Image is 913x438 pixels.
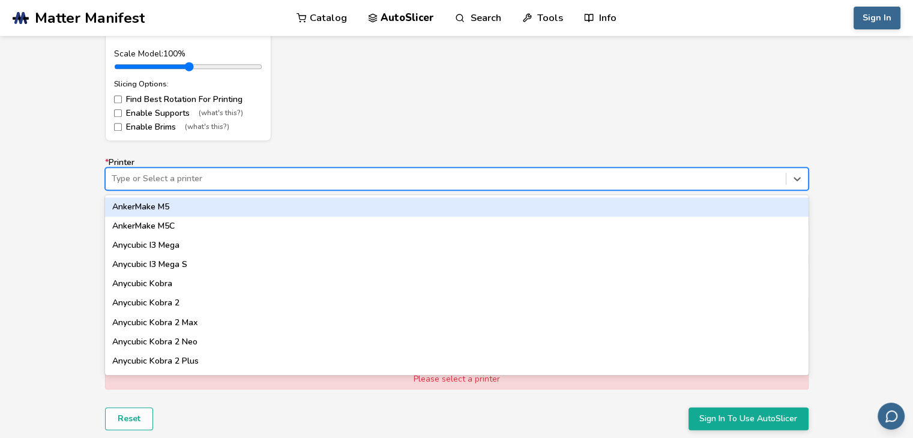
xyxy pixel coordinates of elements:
button: Sign In To Use AutoSlicer [689,407,809,430]
input: Enable Supports(what's this?) [114,109,122,117]
label: Find Best Rotation For Printing [114,95,262,104]
input: Find Best Rotation For Printing [114,95,122,103]
div: Anycubic I3 Mega [105,236,809,255]
div: Anycubic Kobra 2 Plus [105,352,809,371]
div: AnkerMake M5 [105,197,809,217]
label: Enable Brims [114,122,262,132]
div: Please select a printer [105,369,809,389]
label: Enable Supports [114,109,262,118]
div: Anycubic Kobra 2 Pro [105,371,809,390]
span: (what's this?) [185,123,229,131]
div: Anycubic Kobra 2 [105,293,809,313]
div: Anycubic Kobra 2 Neo [105,332,809,352]
input: Enable Brims(what's this?) [114,123,122,131]
div: Anycubic Kobra 2 Max [105,313,809,332]
div: Anycubic Kobra [105,274,809,293]
div: Slicing Options: [114,80,262,88]
div: Scale Model: 100 % [114,49,262,59]
span: Matter Manifest [35,10,145,26]
div: AnkerMake M5C [105,217,809,236]
div: Anycubic I3 Mega S [105,255,809,274]
button: Send feedback via email [878,403,905,430]
span: (what's this?) [199,109,243,118]
label: Printer [105,158,809,190]
button: Reset [105,407,153,430]
button: Sign In [854,7,900,29]
input: *PrinterType or Select a printerAnkerMake M5AnkerMake M5CAnycubic I3 MegaAnycubic I3 Mega SAnycub... [112,174,114,184]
